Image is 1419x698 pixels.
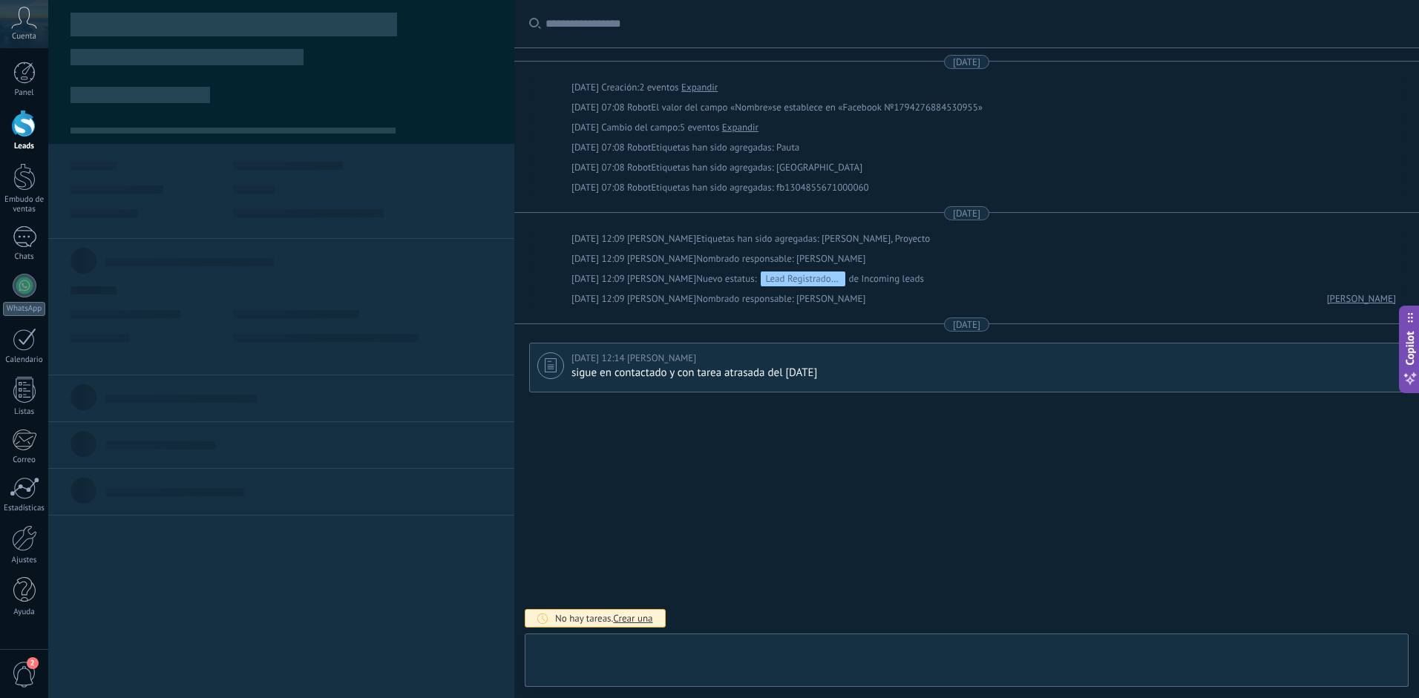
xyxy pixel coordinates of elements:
div: [DATE] 12:09 [571,231,627,246]
div: [DATE] [571,80,601,95]
span: sigue en contactado y con tarea atrasada del [DATE] [571,366,817,380]
span: Robot [627,101,651,113]
span: 5 eventos [680,120,719,135]
span: Etiquetas han sido agregadas: fb1304855671000060 [651,180,868,195]
div: Ayuda [3,608,46,617]
div: Cambio del campo: [571,120,758,135]
div: [DATE] 12:09 [571,251,627,266]
div: [DATE] 07:08 [571,100,627,115]
span: Arturo Martin Gomez [627,232,696,245]
div: Nombrado responsable: [PERSON_NAME] [571,292,865,306]
span: Robot [627,161,651,174]
div: [DATE] 12:09 [571,271,627,286]
div: [DATE] 07:08 [571,140,627,155]
span: Robot [627,181,651,194]
div: Leads [3,142,46,151]
div: [DATE] 07:08 [571,180,627,195]
div: [DATE] [571,120,601,135]
span: Arturo Martin Gomez [627,352,696,364]
div: de Incoming leads [696,271,924,286]
span: Etiquetas han sido agregadas: [PERSON_NAME], Proyecto [696,231,930,246]
div: [DATE] 12:09 [571,292,627,306]
span: Etiquetas han sido agregadas: Pauta [651,140,799,155]
div: [DATE] 12:14 [571,351,627,366]
div: [DATE] [953,206,980,220]
span: Cuenta [12,32,36,42]
div: Chats [3,252,46,262]
span: Etiquetas han sido agregadas: [GEOGRAPHIC_DATA] [651,160,862,175]
div: Calendario [3,355,46,365]
div: [DATE] [953,317,980,332]
span: 2 eventos [639,80,678,95]
div: Nombrado responsable: [PERSON_NAME] [571,251,865,266]
div: Panel [3,88,46,98]
div: Listas [3,407,46,417]
div: WhatsApp [3,302,45,316]
div: Ajustes [3,556,46,565]
span: Nuevo estatus: [696,271,756,286]
span: Arturo Martin Gomez [627,272,696,285]
div: Lead Registrado EB [761,271,845,286]
div: Creación: [571,80,718,95]
div: [DATE] [953,55,980,69]
span: Copilot [1403,331,1418,365]
span: Arturo Martin Gomez [627,292,696,305]
span: se establece en «Facebook №1794276884530955» [773,100,983,115]
a: Expandir [722,120,758,135]
span: Robot [627,141,651,154]
a: Expandir [681,80,718,95]
a: [PERSON_NAME] [1327,292,1396,306]
span: 2 [27,657,39,669]
div: [DATE] 07:08 [571,160,627,175]
span: Crear una [613,612,652,625]
div: No hay tareas. [555,612,653,625]
div: Correo [3,455,46,465]
div: Embudo de ventas [3,195,46,214]
div: Estadísticas [3,504,46,513]
span: El valor del campo «Nombre» [651,100,772,115]
span: Arturo Martin Gomez [627,252,696,265]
